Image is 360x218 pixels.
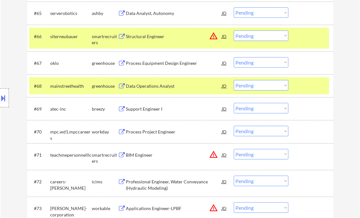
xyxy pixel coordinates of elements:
[92,205,118,212] div: workable
[34,33,45,40] div: #66
[126,83,222,89] div: Data Operations Analyst
[51,179,92,191] div: careers-[PERSON_NAME]
[221,103,228,114] div: JD
[34,179,45,185] div: #72
[221,202,228,214] div: JD
[51,33,92,40] div: siterneubauer
[34,10,45,17] div: #65
[221,176,228,187] div: JD
[221,126,228,137] div: JD
[126,152,222,158] div: BIM Engineer
[51,10,92,17] div: serverobotics
[221,7,228,19] div: JD
[126,106,222,112] div: Support Engineer I
[221,149,228,160] div: JD
[126,179,222,191] div: Professional Engineer, Water Conveyance (Hydraulic Modeling)
[92,152,118,164] div: smartrecruiters
[126,10,222,17] div: Data Analyst, Autonomy
[221,31,228,42] div: JD
[51,205,92,218] div: [PERSON_NAME]-corporation
[126,129,222,135] div: Process Project Engineer
[221,80,228,92] div: JD
[209,203,218,212] button: warning_amber
[126,33,222,40] div: Structural Engineer
[221,57,228,69] div: JD
[126,60,222,66] div: Process Equipment Design Engineer
[209,150,218,159] button: warning_amber
[92,10,118,17] div: ashby
[209,31,218,40] button: warning_amber
[92,33,118,46] div: smartrecruiters
[126,205,222,212] div: Applications Engineer-LPBF
[34,205,45,212] div: #73
[92,179,118,185] div: icims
